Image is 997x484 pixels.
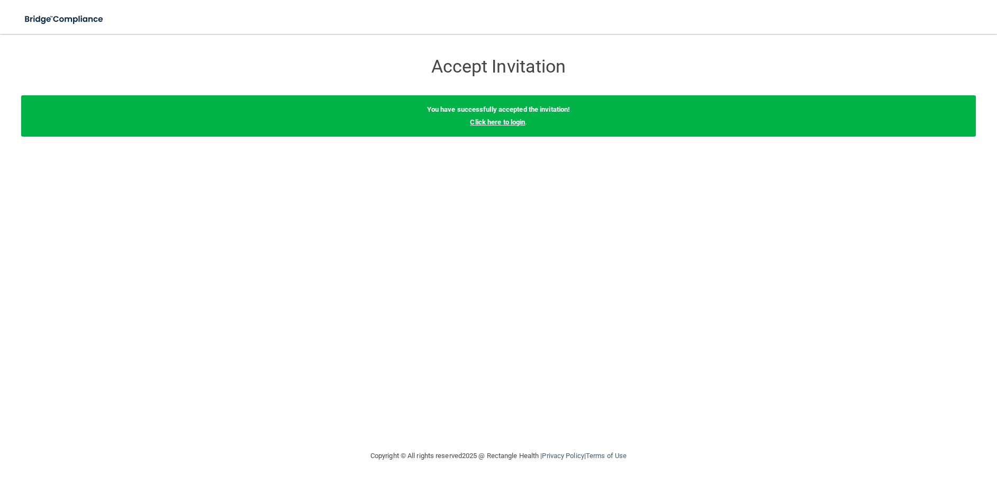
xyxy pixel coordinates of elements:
[813,409,984,451] iframe: Drift Widget Chat Controller
[470,118,525,126] a: Click here to login
[21,95,976,137] div: .
[305,57,692,76] h3: Accept Invitation
[542,452,584,460] a: Privacy Policy
[427,105,570,113] b: You have successfully accepted the invitation!
[305,439,692,473] div: Copyright © All rights reserved 2025 @ Rectangle Health | |
[586,452,627,460] a: Terms of Use
[16,8,113,30] img: bridge_compliance_login_screen.278c3ca4.svg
